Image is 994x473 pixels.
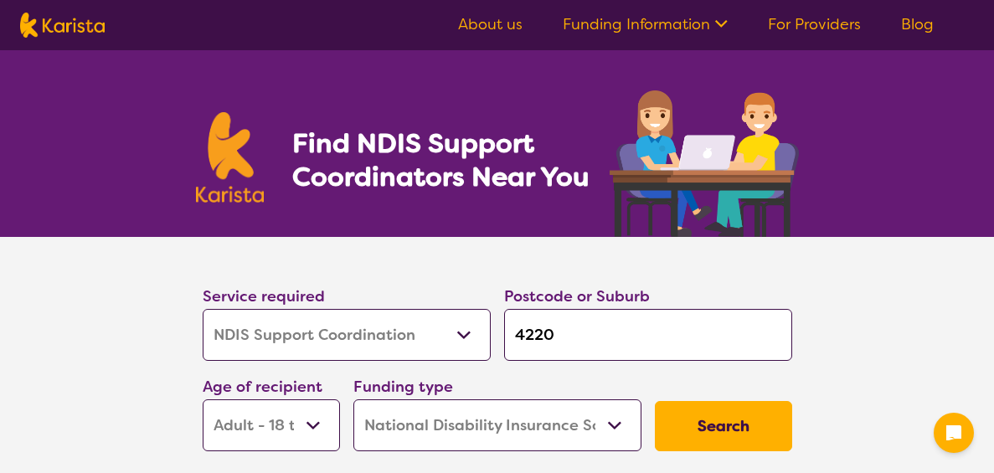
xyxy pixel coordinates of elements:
[353,377,453,397] label: Funding type
[655,401,792,451] button: Search
[504,309,792,361] input: Type
[563,14,728,34] a: Funding Information
[504,286,650,306] label: Postcode or Suburb
[203,286,325,306] label: Service required
[458,14,523,34] a: About us
[196,112,265,203] img: Karista logo
[901,14,934,34] a: Blog
[768,14,861,34] a: For Providers
[610,90,799,237] img: support-coordination
[203,377,322,397] label: Age of recipient
[20,13,105,38] img: Karista logo
[292,126,602,193] h1: Find NDIS Support Coordinators Near You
